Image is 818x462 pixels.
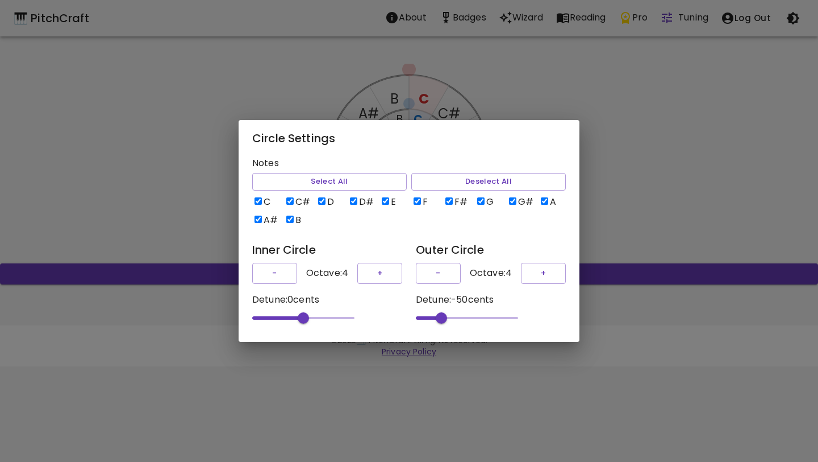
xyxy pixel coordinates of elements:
label: C# [284,195,311,209]
label: G# [507,195,534,209]
p: Detune: -50 cents [416,293,566,307]
label: F [411,195,439,209]
input: A# [254,216,262,223]
label: B [284,213,311,227]
h2: Circle Settings [239,120,579,156]
p: Notes [252,156,566,170]
label: D [316,195,343,209]
label: A# [252,213,279,227]
input: F [414,197,421,205]
input: D# [350,197,357,205]
input: A [541,197,548,205]
input: G [477,197,485,205]
button: Select All [252,173,407,191]
input: B [286,216,294,223]
input: E [382,197,389,205]
input: C# [286,197,294,205]
label: G [475,195,502,209]
button: + [357,263,402,284]
label: C [252,195,279,209]
button: - [252,263,297,284]
h6: Outer Circle [416,241,566,259]
button: Deselect All [411,173,566,191]
button: - [416,263,461,284]
input: F# [445,197,453,205]
p: Octave: 4 [306,266,348,280]
p: Octave: 4 [470,266,512,280]
input: C [254,197,262,205]
button: + [521,263,566,284]
h6: Inner Circle [252,241,402,259]
label: D# [348,195,375,209]
label: F# [443,195,470,209]
label: E [379,195,407,209]
input: D [318,197,325,205]
input: G# [509,197,516,205]
p: Detune: 0 cents [252,293,402,307]
label: A [539,195,566,209]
